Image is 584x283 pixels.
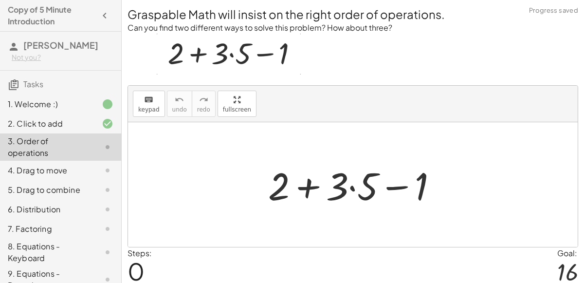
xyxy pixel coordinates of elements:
[529,6,578,16] span: Progress saved
[8,4,96,27] h4: Copy of 5 Minute Introduction
[144,94,153,106] i: keyboard
[102,184,113,196] i: Task not started.
[12,53,113,62] div: Not you?
[197,106,210,113] span: redo
[138,106,160,113] span: keypad
[102,223,113,235] i: Task not started.
[175,94,184,106] i: undo
[8,204,86,215] div: 6. Distribution
[557,247,578,259] div: Goal:
[133,91,165,117] button: keyboardkeypad
[157,34,301,75] img: c98fd760e6ed093c10ccf3c4ca28a3dcde0f4c7a2f3786375f60a510364f4df2.gif
[172,106,187,113] span: undo
[23,39,98,51] span: [PERSON_NAME]
[102,204,113,215] i: Task not started.
[8,184,86,196] div: 5. Drag to combine
[128,6,578,22] h2: Graspable Math will insist on the right order of operations.
[128,22,578,34] p: Can you find two different ways to solve this problem? How about three?
[128,248,152,258] label: Steps:
[223,106,251,113] span: fullscreen
[8,118,86,130] div: 2. Click to add
[192,91,216,117] button: redoredo
[102,246,113,258] i: Task not started.
[8,135,86,159] div: 3. Order of operations
[102,141,113,153] i: Task not started.
[102,118,113,130] i: Task finished and correct.
[8,241,86,264] div: 8. Equations - Keyboard
[218,91,256,117] button: fullscreen
[8,223,86,235] div: 7. Factoring
[23,79,43,89] span: Tasks
[102,165,113,176] i: Task not started.
[8,165,86,176] div: 4. Drag to move
[167,91,192,117] button: undoundo
[8,98,86,110] div: 1. Welcome :)
[102,98,113,110] i: Task finished.
[199,94,208,106] i: redo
